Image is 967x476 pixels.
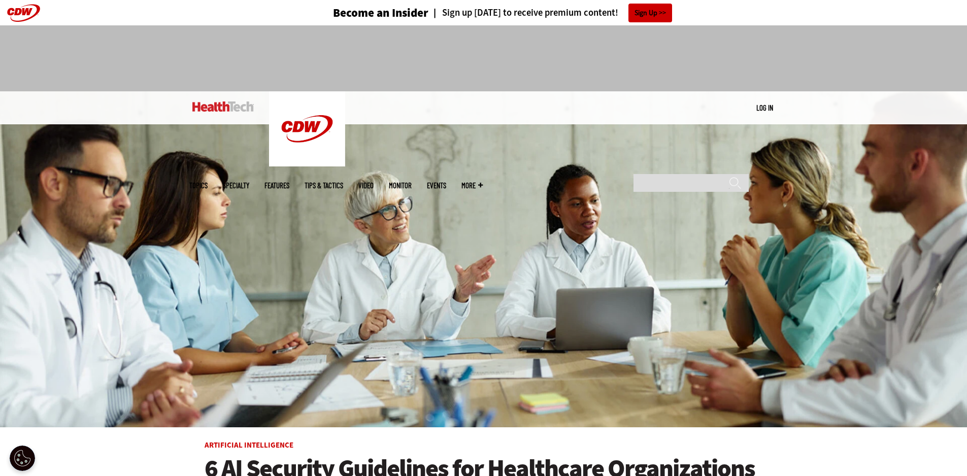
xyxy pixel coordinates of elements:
a: MonITor [389,182,412,189]
a: CDW [269,158,345,169]
span: Specialty [223,182,249,189]
a: Features [264,182,289,189]
div: User menu [756,103,773,113]
a: Video [358,182,374,189]
a: Log in [756,103,773,112]
a: Events [427,182,446,189]
img: Home [192,101,254,112]
div: Cookie Settings [10,446,35,471]
a: Become an Insider [295,7,428,19]
a: Sign Up [628,4,672,22]
a: Artificial Intelligence [205,440,293,450]
a: Sign up [DATE] to receive premium content! [428,8,618,18]
button: Open Preferences [10,446,35,471]
iframe: advertisement [299,36,669,81]
h3: Become an Insider [333,7,428,19]
a: Tips & Tactics [305,182,343,189]
span: More [461,182,483,189]
span: Topics [189,182,208,189]
img: Home [269,91,345,166]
